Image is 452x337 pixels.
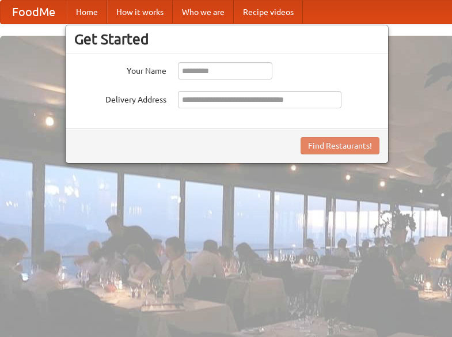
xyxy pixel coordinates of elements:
[1,1,67,24] a: FoodMe
[67,1,107,24] a: Home
[234,1,303,24] a: Recipe videos
[107,1,173,24] a: How it works
[74,31,379,48] h3: Get Started
[74,91,166,105] label: Delivery Address
[74,62,166,77] label: Your Name
[173,1,234,24] a: Who we are
[301,137,379,154] button: Find Restaurants!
